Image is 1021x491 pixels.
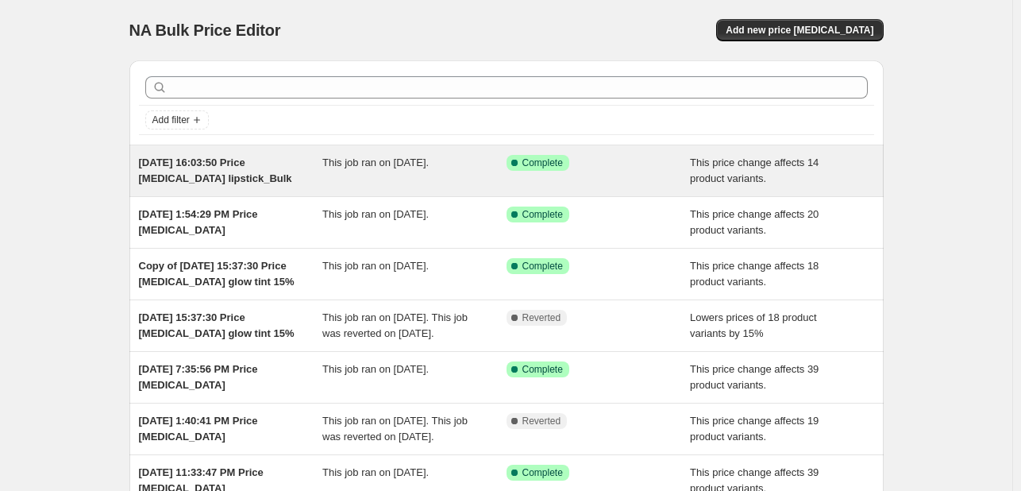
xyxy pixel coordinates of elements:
span: This job ran on [DATE]. [322,466,429,478]
button: Add filter [145,110,209,130]
span: This job ran on [DATE]. [322,157,429,168]
span: This price change affects 19 product variants. [690,415,819,443]
span: This price change affects 39 product variants. [690,363,819,391]
span: [DATE] 1:40:41 PM Price [MEDICAL_DATA] [139,415,258,443]
span: This job ran on [DATE]. This job was reverted on [DATE]. [322,311,468,339]
span: Reverted [522,415,561,427]
span: This job ran on [DATE]. [322,208,429,220]
span: Copy of [DATE] 15:37:30 Price [MEDICAL_DATA] glow tint 15% [139,260,295,288]
span: Complete [522,466,563,479]
span: Complete [522,260,563,273]
span: NA Bulk Price Editor [129,21,281,39]
span: This job ran on [DATE]. [322,260,429,272]
span: [DATE] 16:03:50 Price [MEDICAL_DATA] lipstick_Bulk [139,157,292,184]
span: Add new price [MEDICAL_DATA] [726,24,873,37]
span: This job ran on [DATE]. This job was reverted on [DATE]. [322,415,468,443]
span: Reverted [522,311,561,324]
span: [DATE] 7:35:56 PM Price [MEDICAL_DATA] [139,363,258,391]
span: [DATE] 15:37:30 Price [MEDICAL_DATA] glow tint 15% [139,311,295,339]
span: Complete [522,208,563,221]
span: This price change affects 14 product variants. [690,157,819,184]
span: Complete [522,157,563,169]
span: [DATE] 1:54:29 PM Price [MEDICAL_DATA] [139,208,258,236]
span: Lowers prices of 18 product variants by 15% [690,311,817,339]
span: This price change affects 18 product variants. [690,260,819,288]
span: Complete [522,363,563,376]
button: Add new price [MEDICAL_DATA] [716,19,883,41]
span: Add filter [152,114,190,126]
span: This price change affects 20 product variants. [690,208,819,236]
span: This job ran on [DATE]. [322,363,429,375]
